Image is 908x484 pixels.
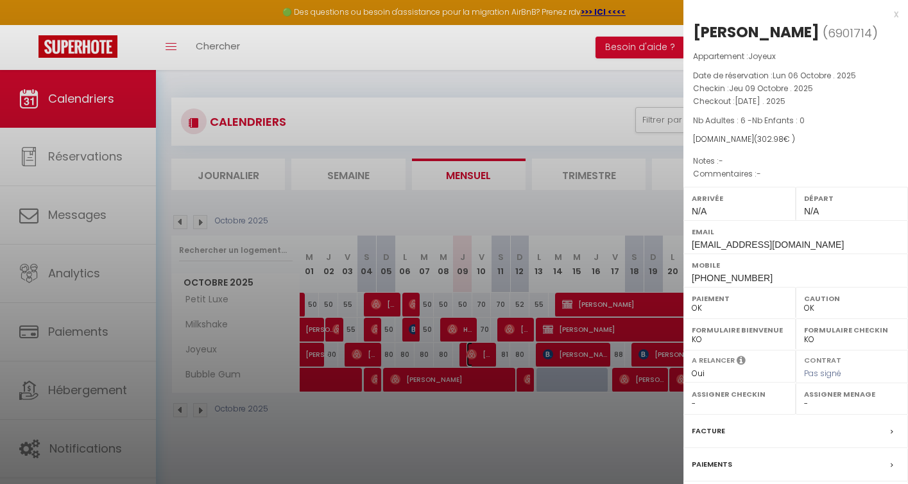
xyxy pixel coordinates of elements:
[804,368,841,379] span: Pas signé
[692,324,787,336] label: Formulaire Bienvenue
[692,273,773,283] span: [PHONE_NUMBER]
[828,25,872,41] span: 6901714
[757,134,784,144] span: 302.98
[804,206,819,216] span: N/A
[692,388,787,401] label: Assigner Checkin
[692,424,725,438] label: Facture
[693,69,898,82] p: Date de réservation :
[692,292,787,305] label: Paiement
[692,225,900,238] label: Email
[804,355,841,363] label: Contrat
[692,458,732,471] label: Paiements
[692,259,900,272] label: Mobile
[754,134,795,144] span: ( € )
[748,51,776,62] span: Joyeux
[693,50,898,63] p: Appartement :
[692,239,844,250] span: [EMAIL_ADDRESS][DOMAIN_NAME]
[693,134,898,146] div: [DOMAIN_NAME]
[693,95,898,108] p: Checkout :
[693,22,819,42] div: [PERSON_NAME]
[692,206,707,216] span: N/A
[693,155,898,168] p: Notes :
[692,355,735,366] label: A relancer
[773,70,856,81] span: Lun 06 Octobre . 2025
[719,155,723,166] span: -
[683,6,898,22] div: x
[804,324,900,336] label: Formulaire Checkin
[729,83,813,94] span: Jeu 09 Octobre . 2025
[735,96,785,107] span: [DATE] . 2025
[693,82,898,95] p: Checkin :
[693,115,805,126] span: Nb Adultes : 6 -
[693,168,898,180] p: Commentaires :
[823,24,878,42] span: ( )
[804,292,900,305] label: Caution
[737,355,746,369] i: Sélectionner OUI si vous souhaiter envoyer les séquences de messages post-checkout
[757,168,761,179] span: -
[692,192,787,205] label: Arrivée
[804,388,900,401] label: Assigner Menage
[752,115,805,126] span: Nb Enfants : 0
[804,192,900,205] label: Départ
